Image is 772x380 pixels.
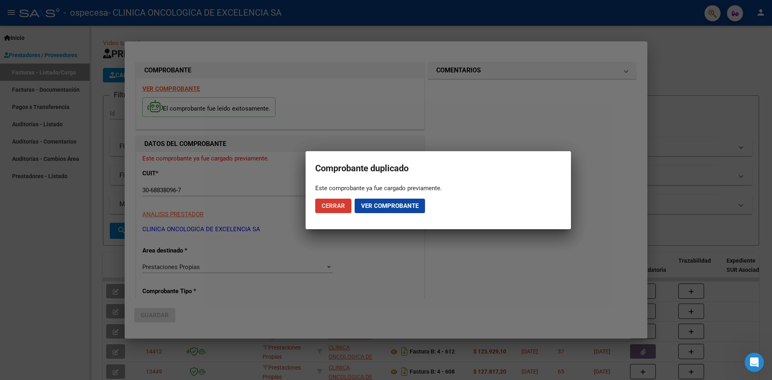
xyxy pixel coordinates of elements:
button: Ver comprobante [355,199,425,213]
h2: Comprobante duplicado [315,161,561,176]
div: Este comprobante ya fue cargado previamente. [315,184,561,192]
iframe: Intercom live chat [745,353,764,372]
span: Ver comprobante [361,202,419,210]
button: Cerrar [315,199,351,213]
span: Cerrar [322,202,345,210]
